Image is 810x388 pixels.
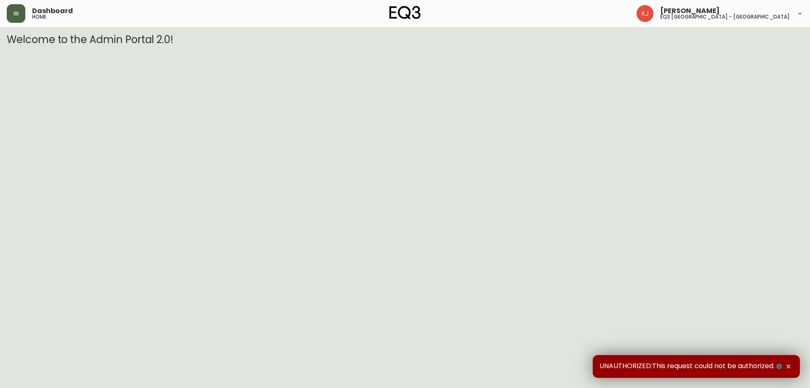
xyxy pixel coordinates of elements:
[32,8,73,14] span: Dashboard
[660,14,790,19] h5: eq3 [GEOGRAPHIC_DATA] - [GEOGRAPHIC_DATA]
[32,14,46,19] h5: home
[7,34,803,46] h3: Welcome to the Admin Portal 2.0!
[389,6,421,19] img: logo
[599,362,784,371] span: UNAUTHORIZED:This request could not be authorized.
[637,5,653,22] img: 24a625d34e264d2520941288c4a55f8e
[660,8,720,14] span: [PERSON_NAME]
